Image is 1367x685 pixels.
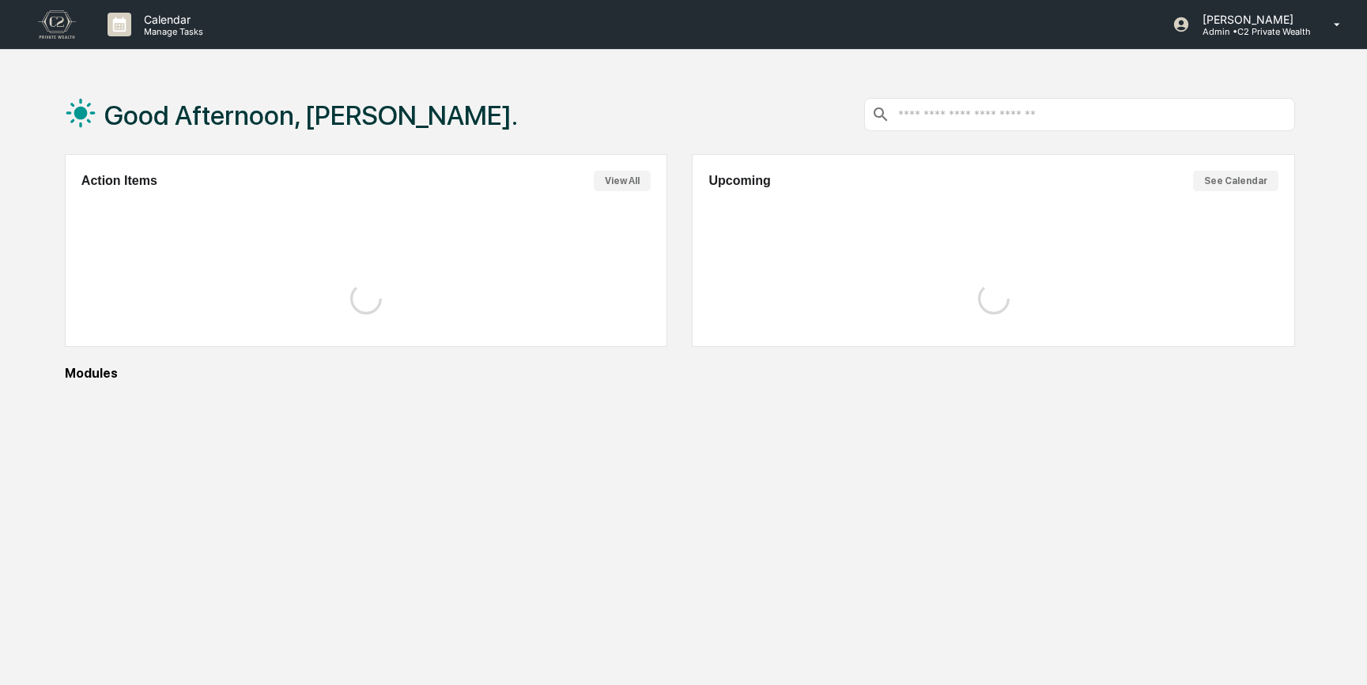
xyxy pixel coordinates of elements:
[81,174,157,188] h2: Action Items
[594,171,651,191] button: View All
[1190,13,1311,26] p: [PERSON_NAME]
[65,366,1295,381] div: Modules
[38,10,76,39] img: logo
[104,100,518,131] h1: Good Afternoon, [PERSON_NAME].
[1190,26,1311,37] p: Admin • C2 Private Wealth
[131,26,211,37] p: Manage Tasks
[708,174,770,188] h2: Upcoming
[1193,171,1278,191] button: See Calendar
[131,13,211,26] p: Calendar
